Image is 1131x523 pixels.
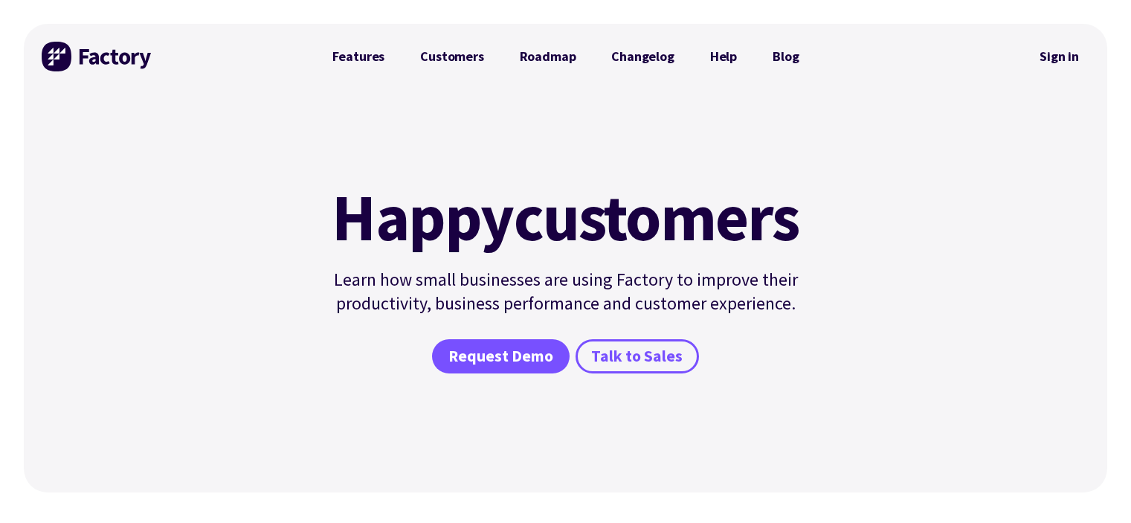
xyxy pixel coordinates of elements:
a: Request Demo [432,339,569,373]
a: Help [692,42,755,71]
span: Talk to Sales [591,346,683,368]
a: Sign in [1029,39,1089,74]
nav: Secondary Navigation [1029,39,1089,74]
a: Changelog [593,42,692,71]
span: Request Demo [448,346,553,368]
mark: Happy [332,185,513,250]
a: Customers [402,42,501,71]
a: Features [315,42,403,71]
nav: Primary Navigation [315,42,817,71]
p: Learn how small businesses are using Factory to improve their productivity, business performance ... [323,268,808,315]
h1: customers [323,185,808,250]
a: Talk to Sales [576,339,699,373]
img: Factory [42,42,153,71]
a: Blog [755,42,816,71]
a: Roadmap [502,42,594,71]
